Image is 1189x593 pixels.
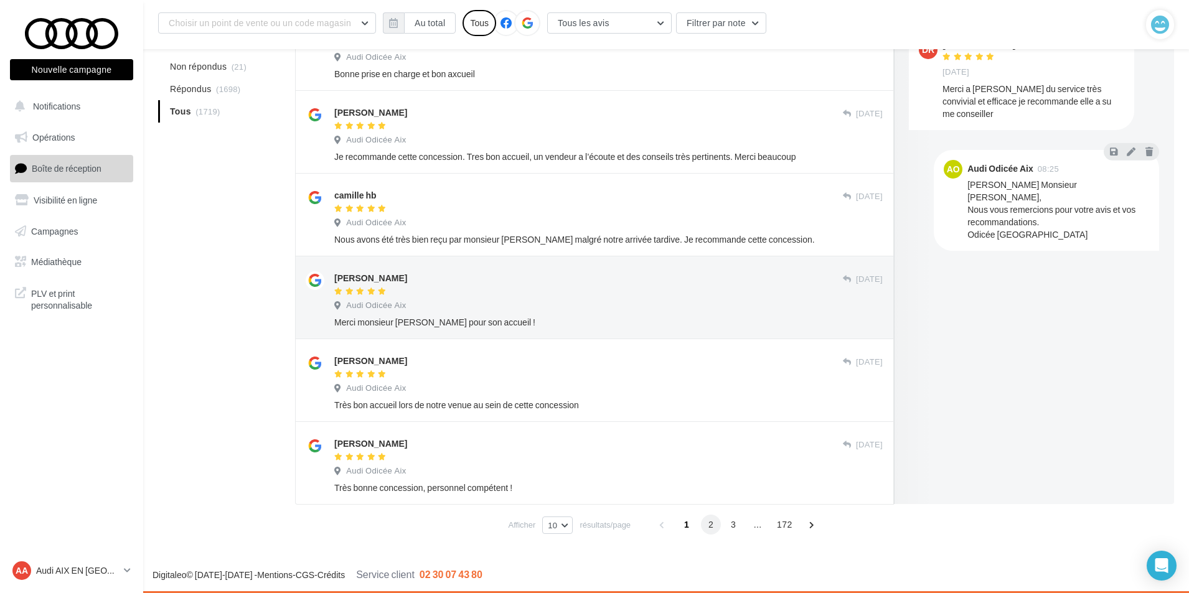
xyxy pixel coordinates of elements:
span: Boîte de réception [32,163,101,174]
span: Visibilité en ligne [34,195,97,205]
div: [PERSON_NAME] [942,40,1015,49]
span: Audi Odicée Aix [346,217,406,228]
p: Audi AIX EN [GEOGRAPHIC_DATA] [36,564,119,577]
button: Tous les avis [547,12,672,34]
a: Boîte de réception [7,155,136,182]
div: Merci monsieur [PERSON_NAME] pour son accueil ! [334,316,883,329]
span: Choisir un point de vente ou un code magasin [169,17,351,28]
span: [DATE] [856,191,883,202]
a: Campagnes [7,218,136,245]
span: AO [947,163,960,175]
span: © [DATE]-[DATE] - - - [153,569,482,580]
span: PLV et print personnalisable [31,285,128,312]
div: [PERSON_NAME] [334,437,407,450]
span: 10 [548,520,557,530]
a: CGS [296,569,314,580]
span: Non répondus [170,60,227,73]
span: [DATE] [856,108,883,119]
span: ... [748,515,768,535]
span: Médiathèque [31,256,82,267]
button: Au total [383,12,456,34]
span: [DATE] [856,357,883,368]
span: Campagnes [31,225,78,236]
a: Crédits [317,569,345,580]
div: Merci a [PERSON_NAME] du service très convivial et efficace je recommande elle a su me conseiller [942,83,1124,120]
span: Service client [356,568,415,580]
span: [DATE] [942,67,969,78]
button: Filtrer par note [676,12,766,34]
a: PLV et print personnalisable [7,280,136,317]
span: dr [922,44,934,56]
span: 02 30 07 43 80 [420,568,482,580]
a: Mentions [257,569,293,580]
span: 172 [772,515,797,535]
div: Très bon accueil lors de notre venue au sein de cette concession [334,399,883,411]
span: 3 [723,515,743,535]
span: [DATE] [856,439,883,451]
div: [PERSON_NAME] Monsieur [PERSON_NAME], Nous vous remercions pour votre avis et vos recommandations... [967,179,1149,241]
span: Audi Odicée Aix [346,465,406,477]
span: Notifications [33,101,80,111]
div: [PERSON_NAME] [334,355,407,367]
div: Tous [463,10,496,36]
span: 2 [701,515,721,535]
a: Médiathèque [7,249,136,275]
span: AA [16,564,28,577]
span: 08:25 [1038,165,1059,173]
div: [PERSON_NAME] [334,106,407,119]
span: [DATE] [856,274,883,285]
a: Opérations [7,124,136,151]
button: Choisir un point de vente ou un code magasin [158,12,376,34]
span: Audi Odicée Aix [346,383,406,394]
button: Notifications [7,93,131,119]
a: Visibilité en ligne [7,187,136,213]
div: camille hb [334,189,377,202]
span: Afficher [508,519,535,531]
span: Tous les avis [558,17,609,28]
button: 10 [542,516,573,534]
span: (1698) [216,84,241,94]
button: Nouvelle campagne [10,59,133,80]
div: Audi Odicée Aix [967,164,1033,173]
span: Audi Odicée Aix [346,134,406,146]
div: Je recommande cette concession. Tres bon accueil, un vendeur a l’écoute et des conseils très pert... [334,151,883,163]
span: (21) [232,62,247,72]
button: Au total [404,12,456,34]
div: [PERSON_NAME] [334,272,407,284]
span: résultats/page [580,519,631,531]
div: Nous avons été très bien reçu par monsieur [PERSON_NAME] malgré notre arrivée tardive. Je recomma... [334,233,883,246]
a: Digitaleo [153,569,186,580]
div: Open Intercom Messenger [1147,551,1177,581]
div: Bonne prise en charge et bon axcueil [334,68,883,80]
span: Opérations [32,132,75,142]
span: 1 [677,515,697,535]
span: Audi Odicée Aix [346,300,406,311]
div: Très bonne concession, personnel compétent ! [334,482,883,494]
span: Audi Odicée Aix [346,52,406,63]
span: Répondus [170,83,212,95]
a: AA Audi AIX EN [GEOGRAPHIC_DATA] [10,559,133,582]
